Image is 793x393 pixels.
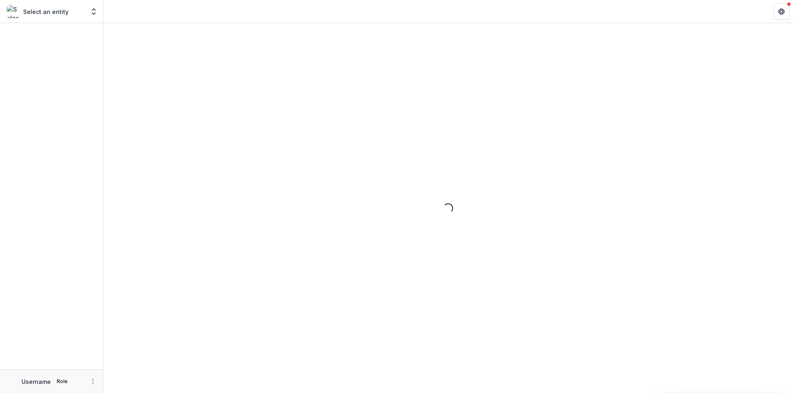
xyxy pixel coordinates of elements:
button: Open entity switcher [88,3,100,20]
button: Get Help [773,3,790,20]
img: Select an entity [7,5,20,18]
p: Role [54,378,70,385]
p: Username [21,377,51,386]
p: Select an entity [23,7,69,16]
button: More [88,377,98,386]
